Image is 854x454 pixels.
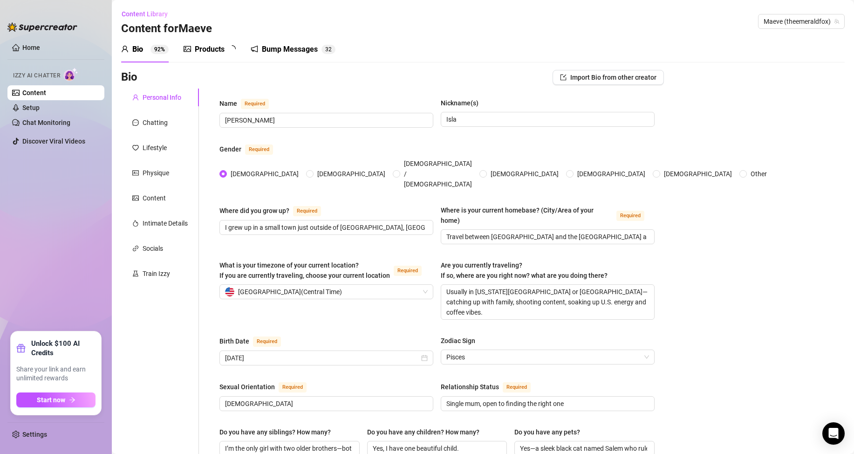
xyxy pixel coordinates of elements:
input: Where is your current homebase? (City/Area of your home) [446,232,647,242]
button: Import Bio from other creator [553,70,664,85]
label: Do you have any siblings? How many? [219,427,337,437]
span: Required [503,382,531,392]
span: Required [245,144,273,155]
label: Where did you grow up? [219,205,331,216]
span: What is your timezone of your current location? If you are currently traveling, choose your curre... [219,261,390,279]
span: [DEMOGRAPHIC_DATA] [660,169,736,179]
h3: Bio [121,70,137,85]
label: Where is your current homebase? (City/Area of your home) [441,205,655,226]
img: us [225,287,234,296]
label: Gender [219,144,283,155]
span: heart [132,144,139,151]
div: Train Izzy [143,268,170,279]
img: AI Chatter [64,68,78,81]
label: Do you have any children? How many? [367,427,486,437]
a: Chat Monitoring [22,119,70,126]
div: Relationship Status [441,382,499,392]
span: arrow-right [69,397,75,403]
label: Sexual Orientation [219,381,317,392]
a: Content [22,89,46,96]
span: Izzy AI Chatter [13,71,60,80]
span: 3 [325,46,328,53]
sup: 92% [150,45,169,54]
span: [DEMOGRAPHIC_DATA] [487,169,562,179]
div: Socials [143,243,163,254]
span: user [121,45,129,53]
label: Relationship Status [441,381,541,392]
span: picture [132,195,139,201]
sup: 32 [321,45,335,54]
div: Bump Messages [262,44,318,55]
div: Open Intercom Messenger [822,422,845,445]
span: team [834,19,840,24]
span: Are you currently traveling? If so, where are you right now? what are you doing there? [441,261,608,279]
span: loading [228,45,236,53]
span: [DEMOGRAPHIC_DATA] [574,169,649,179]
span: message [132,119,139,126]
textarea: Usually in [US_STATE][GEOGRAPHIC_DATA] or [GEOGRAPHIC_DATA]—catching up with family, shooting con... [441,285,654,319]
label: Do you have any pets? [514,427,587,437]
div: Birth Date [219,336,249,346]
input: Do you have any pets? [520,443,647,454]
span: link [132,245,139,252]
span: user [132,94,139,101]
span: [DEMOGRAPHIC_DATA] / [DEMOGRAPHIC_DATA] [400,158,476,189]
span: Required [241,99,269,109]
strong: Unlock $100 AI Credits [31,339,96,358]
span: Required [394,266,422,276]
input: Birth Date [225,353,419,363]
span: Required [293,206,321,216]
div: Content [143,193,166,203]
span: import [560,74,567,81]
input: Sexual Orientation [225,399,426,409]
a: Setup [22,104,40,111]
div: Where is your current homebase? (City/Area of your home) [441,205,613,226]
span: Required [279,382,307,392]
input: Where did you grow up? [225,222,426,233]
div: Do you have any siblings? How many? [219,427,331,437]
h3: Content for Maeve [121,21,212,36]
label: Zodiac Sign [441,336,482,346]
span: [DEMOGRAPHIC_DATA] [227,169,302,179]
a: Discover Viral Videos [22,138,85,145]
div: Nickname(s) [441,98,478,108]
input: Nickname(s) [446,114,647,124]
div: Where did you grow up? [219,206,289,216]
div: Intimate Details [143,218,188,228]
input: Do you have any children? How many? [373,443,500,454]
span: Start now [37,396,65,404]
button: Start nowarrow-right [16,392,96,407]
div: Lifestyle [143,143,167,153]
span: 2 [328,46,332,53]
input: Do you have any siblings? How many? [225,443,352,454]
span: Content Library [122,10,168,18]
span: Pisces [446,350,649,364]
input: Relationship Status [446,399,647,409]
span: experiment [132,270,139,277]
img: logo-BBDzfeDw.svg [7,22,77,32]
div: Do you have any pets? [514,427,580,437]
span: Other [747,169,771,179]
span: notification [251,45,258,53]
a: Settings [22,431,47,438]
span: Required [616,211,644,221]
span: fire [132,220,139,227]
div: Personal Info [143,92,181,103]
label: Nickname(s) [441,98,485,108]
div: Bio [132,44,143,55]
span: picture [184,45,191,53]
span: [GEOGRAPHIC_DATA] ( Central Time ) [238,285,342,299]
a: Home [22,44,40,51]
span: idcard [132,170,139,176]
div: Sexual Orientation [219,382,275,392]
div: Zodiac Sign [441,336,475,346]
span: Maeve (theemeraldfox) [764,14,839,28]
button: Content Library [121,7,175,21]
div: Gender [219,144,241,154]
span: Required [253,337,281,347]
input: Name [225,115,426,125]
div: Do you have any children? How many? [367,427,479,437]
span: Import Bio from other creator [570,74,656,81]
label: Birth Date [219,336,291,347]
div: Physique [143,168,169,178]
